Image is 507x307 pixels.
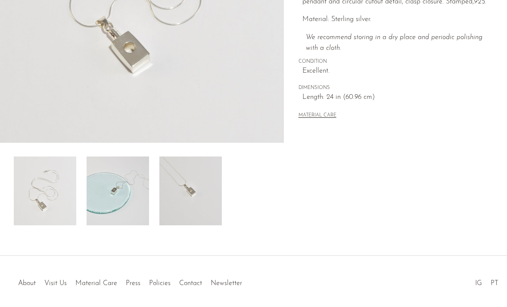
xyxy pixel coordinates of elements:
img: Rectangle Perfume Bottle Pendant Necklace [159,157,222,225]
i: We recommend storing in a dry place and periodic polishing with a cloth. [306,34,482,52]
ul: Social Medias [471,273,503,289]
a: Press [126,280,140,287]
a: IG [475,280,482,287]
p: Material: Sterling silver. [302,14,492,25]
a: About [18,280,36,287]
img: Rectangle Perfume Bottle Pendant Necklace [14,157,76,225]
span: CONDITION [299,58,492,66]
ul: Quick links [14,273,246,289]
a: Policies [149,280,171,287]
a: PT [491,280,498,287]
button: MATERIAL CARE [299,113,336,119]
span: Length: 24 in (60.96 cm) [302,92,492,103]
span: Excellent. [302,66,492,77]
a: Material Care [75,280,117,287]
img: Rectangle Perfume Bottle Pendant Necklace [87,157,149,225]
span: DIMENSIONS [299,84,492,92]
a: Visit Us [44,280,67,287]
